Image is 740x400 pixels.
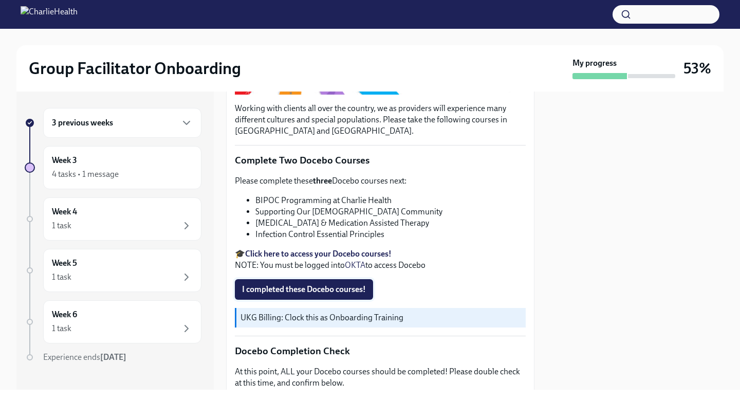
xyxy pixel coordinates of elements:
[52,309,77,320] h6: Week 6
[52,169,119,180] div: 4 tasks • 1 message
[25,197,201,241] a: Week 41 task
[572,58,617,69] strong: My progress
[235,154,526,167] p: Complete Two Docebo Courses
[313,176,332,186] strong: three
[255,217,526,229] li: [MEDICAL_DATA] & Medication Assisted Therapy
[255,206,526,217] li: Supporting Our [DEMOGRAPHIC_DATA] Community
[235,175,526,187] p: Please complete these Docebo courses next:
[100,352,126,362] strong: [DATE]
[242,284,366,295] span: I completed these Docebo courses!
[25,249,201,292] a: Week 51 task
[43,108,201,138] div: 3 previous weeks
[52,271,71,283] div: 1 task
[235,366,526,389] p: At this point, ALL your Docebo courses should be completed! Please double check at this time, and...
[235,344,526,358] p: Docebo Completion Check
[52,323,71,334] div: 1 task
[255,195,526,206] li: BIPOC Programming at Charlie Health
[345,260,365,270] a: OKTA
[683,59,711,78] h3: 53%
[52,220,71,231] div: 1 task
[235,103,526,137] p: Working with clients all over the country, we as providers will experience many different culture...
[52,117,113,129] h6: 3 previous weeks
[25,146,201,189] a: Week 34 tasks • 1 message
[255,229,526,240] li: Infection Control Essential Principles
[52,206,77,217] h6: Week 4
[21,6,78,23] img: CharlieHealth
[29,58,241,79] h2: Group Facilitator Onboarding
[235,248,526,271] p: 🎓 NOTE: You must be logged into to access Docebo
[25,300,201,343] a: Week 61 task
[245,249,392,259] a: Click here to access your Docebo courses!
[235,279,373,300] button: I completed these Docebo courses!
[43,352,126,362] span: Experience ends
[52,155,77,166] h6: Week 3
[240,312,522,323] p: UKG Billing: Clock this as Onboarding Training
[52,258,77,269] h6: Week 5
